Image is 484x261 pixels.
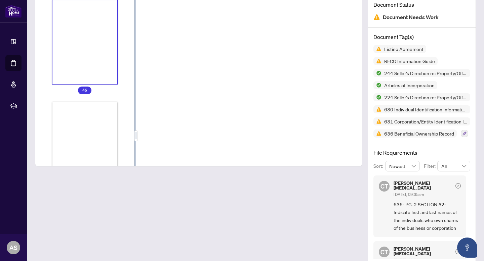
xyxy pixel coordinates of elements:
[373,149,470,157] h4: File Requirements
[373,33,470,41] h4: Document Tag(s)
[373,162,385,170] p: Sort:
[381,83,437,88] span: Articles of Incorporation
[394,192,424,197] span: [DATE], 09:35am
[441,161,466,171] span: All
[381,71,470,75] span: 244 Seller’s Direction re: Property/Offers
[373,93,381,101] img: Status Icon
[373,45,381,53] img: Status Icon
[381,59,438,63] span: RECO Information Guide
[424,162,437,170] p: Filter:
[394,201,461,232] span: 636- PG. 2 SECTION #2- Indicate first and last names of the individuals who own shares of the bus...
[381,131,457,136] span: 636 Beneficial Ownership Record
[5,5,22,17] img: logo
[373,1,470,9] h4: Document Status
[394,247,453,256] h5: [PERSON_NAME][MEDICAL_DATA]
[373,129,381,138] img: Status Icon
[373,57,381,65] img: Status Icon
[381,47,426,51] span: Listing Agreement
[373,117,381,125] img: Status Icon
[455,249,461,254] span: check-circle
[381,119,470,124] span: 631 Corporation/Entity Identification InformationRecord
[373,14,380,20] img: Document Status
[373,81,381,89] img: Status Icon
[394,181,453,190] h5: [PERSON_NAME][MEDICAL_DATA]
[380,247,388,257] span: CT
[455,183,461,189] span: check-circle
[389,161,416,171] span: Newest
[9,243,17,252] span: AS
[383,13,439,22] span: Document Needs Work
[373,105,381,113] img: Status Icon
[381,107,470,112] span: 630 Individual Identification Information Record
[373,69,381,77] img: Status Icon
[457,238,477,258] button: Open asap
[380,181,388,191] span: CT
[381,95,470,100] span: 224 Seller's Direction re: Property/Offers - Important Information for Seller Acknowledgement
